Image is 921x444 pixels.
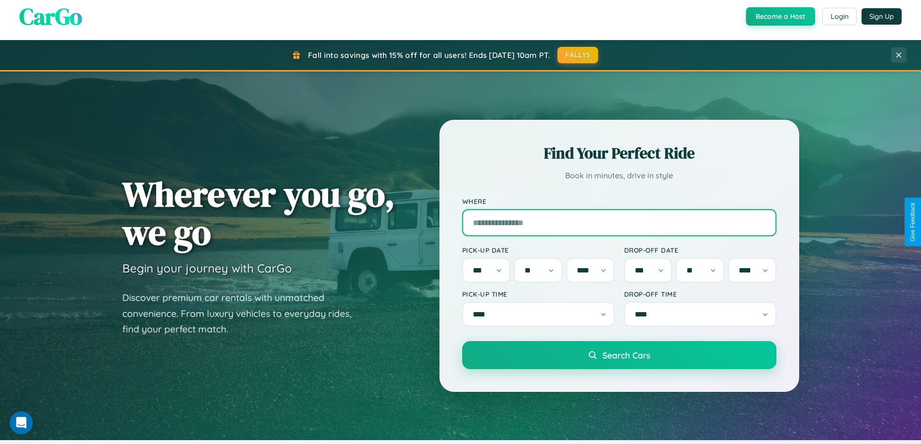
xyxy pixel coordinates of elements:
h3: Begin your journey with CarGo [122,261,292,275]
span: Search Cars [602,350,650,360]
label: Drop-off Date [624,246,776,254]
label: Where [462,197,776,205]
span: Fall into savings with 15% off for all users! Ends [DATE] 10am PT. [308,50,550,60]
p: Discover premium car rentals with unmatched convenience. From luxury vehicles to everyday rides, ... [122,290,364,337]
h2: Find Your Perfect Ride [462,143,776,164]
label: Pick-up Time [462,290,614,298]
iframe: Intercom live chat [10,411,33,434]
button: Login [822,8,857,25]
label: Pick-up Date [462,246,614,254]
p: Book in minutes, drive in style [462,169,776,183]
h1: Wherever you go, we go [122,175,395,251]
button: Search Cars [462,341,776,369]
div: Give Feedback [909,202,916,242]
button: FALL15 [557,47,598,63]
button: Become a Host [746,7,815,26]
label: Drop-off Time [624,290,776,298]
span: CarGo [19,0,82,32]
button: Sign Up [862,8,902,25]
